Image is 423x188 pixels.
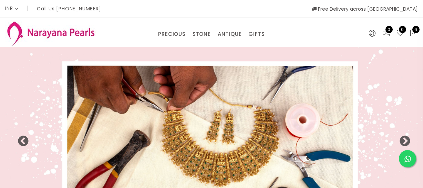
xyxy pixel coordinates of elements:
a: STONE [193,29,211,39]
p: Call Us [PHONE_NUMBER] [37,6,101,11]
a: PRECIOUS [158,29,185,39]
button: 6 [410,29,418,38]
button: Previous [17,136,24,142]
a: 0 [383,29,391,38]
span: Free Delivery across [GEOGRAPHIC_DATA] [312,6,418,12]
span: 6 [412,26,420,33]
a: GIFTS [248,29,265,39]
a: 0 [396,29,404,38]
span: 0 [385,26,393,33]
span: 0 [399,26,406,33]
button: Next [399,136,406,142]
a: ANTIQUE [218,29,242,39]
